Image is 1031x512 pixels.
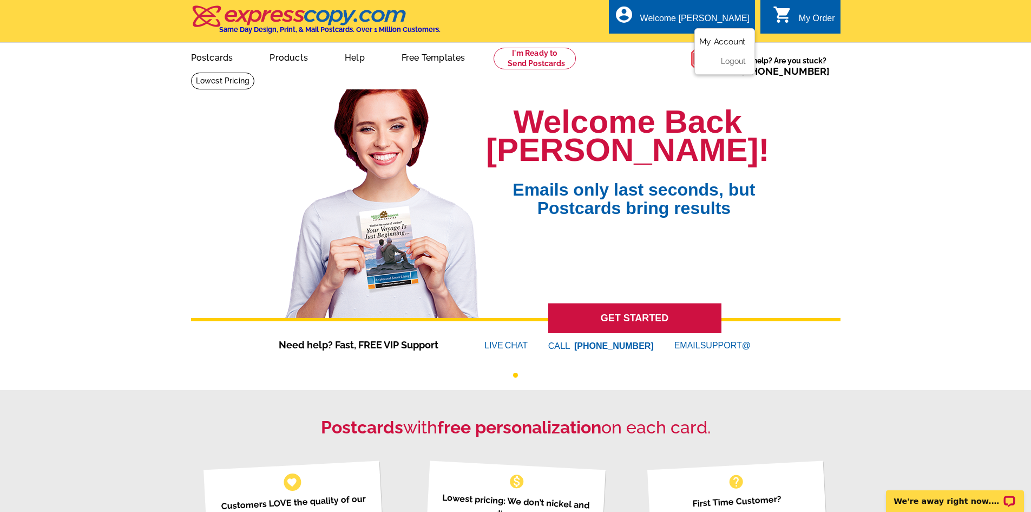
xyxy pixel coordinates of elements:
[279,338,452,352] span: Need help? Fast, FREE VIP Support
[773,5,792,24] i: shopping_cart
[484,339,505,352] font: LIVE
[321,417,403,437] strong: Postcards
[879,478,1031,512] iframe: LiveChat chat widget
[723,66,830,77] span: Call
[437,417,601,437] strong: free personalization
[723,55,835,77] span: Need help? Are you stuck?
[700,339,752,352] font: SUPPORT@
[219,25,441,34] h4: Same Day Design, Print, & Mail Postcards. Over 1 Million Customers.
[279,81,486,318] img: welcome-back-logged-in.png
[508,473,526,490] span: monetization_on
[614,5,634,24] i: account_circle
[741,66,830,77] a: [PHONE_NUMBER]
[773,12,835,25] a: shopping_cart My Order
[384,44,483,69] a: Free Templates
[799,14,835,29] div: My Order
[286,476,298,488] span: favorite
[727,473,745,490] span: help
[174,44,251,69] a: Postcards
[699,37,746,47] a: My Account
[191,13,441,34] a: Same Day Design, Print, & Mail Postcards. Over 1 Million Customers.
[484,341,528,350] a: LIVECHAT
[640,14,750,29] div: Welcome [PERSON_NAME]
[327,44,382,69] a: Help
[191,417,840,438] h2: with on each card.
[691,43,723,75] img: help
[252,44,325,69] a: Products
[721,57,746,66] a: Logout
[498,164,769,217] span: Emails only last seconds, but Postcards bring results
[661,491,813,512] p: First Time Customer?
[513,373,518,378] button: 1 of 1
[548,303,721,333] a: GET STARTED
[486,108,769,164] h1: Welcome Back [PERSON_NAME]!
